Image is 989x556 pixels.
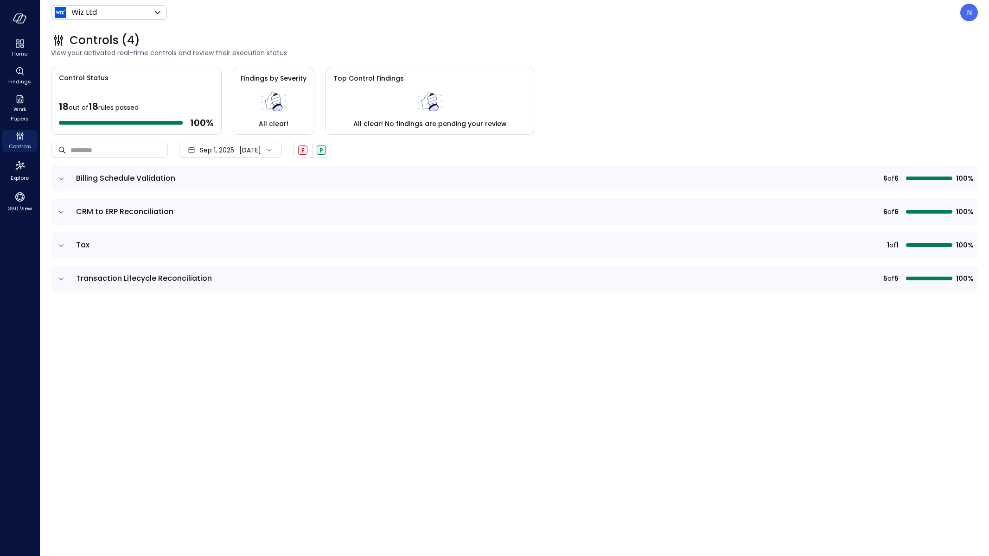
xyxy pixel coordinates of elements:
[2,189,38,214] div: 360 View
[2,93,38,124] div: Work Papers
[259,119,288,129] span: All clear!
[2,65,38,87] div: Findings
[883,173,887,183] span: 6
[57,208,66,217] button: expand row
[956,207,972,217] span: 100%
[8,77,31,86] span: Findings
[69,103,89,112] span: out of
[333,74,404,83] span: Top Control Findings
[960,4,978,21] div: Noy Vadai
[76,240,89,250] span: Tax
[71,7,97,18] p: Wiz Ltd
[956,240,972,250] span: 100%
[301,146,305,154] span: F
[894,207,899,217] span: 6
[2,130,38,152] div: Controls
[51,48,978,58] span: View your activated real-time controls and review their execution status
[8,204,32,213] span: 360 View
[2,37,38,59] div: Home
[6,105,34,123] span: Work Papers
[57,274,66,284] button: expand row
[76,206,173,217] span: CRM to ERP Reconciliation
[317,145,326,155] div: Passed
[353,119,507,129] span: All clear! No findings are pending your review
[241,74,306,83] span: Findings by Severity
[883,207,887,217] span: 6
[190,117,214,129] span: 100 %
[2,158,38,183] div: Explore
[887,273,894,284] span: of
[298,145,307,155] div: Failed
[956,273,972,284] span: 100%
[57,174,66,183] button: expand row
[12,49,27,58] span: Home
[319,146,323,154] span: P
[57,241,66,250] button: expand row
[883,273,887,284] span: 5
[89,100,98,113] span: 18
[889,240,896,250] span: of
[98,103,139,112] span: rules passed
[70,33,140,48] span: Controls (4)
[887,240,889,250] span: 1
[59,100,69,113] span: 18
[894,173,899,183] span: 6
[894,273,899,284] span: 5
[9,142,31,151] span: Controls
[956,173,972,183] span: 100%
[896,240,899,250] span: 1
[200,145,234,155] span: Sep 1, 2025
[887,173,894,183] span: of
[51,67,108,83] span: Control Status
[11,173,29,183] span: Explore
[76,273,212,284] span: Transaction Lifecycle Reconciliation
[887,207,894,217] span: of
[76,173,175,183] span: Billing Schedule Validation
[967,7,972,18] p: N
[55,7,66,18] img: Icon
